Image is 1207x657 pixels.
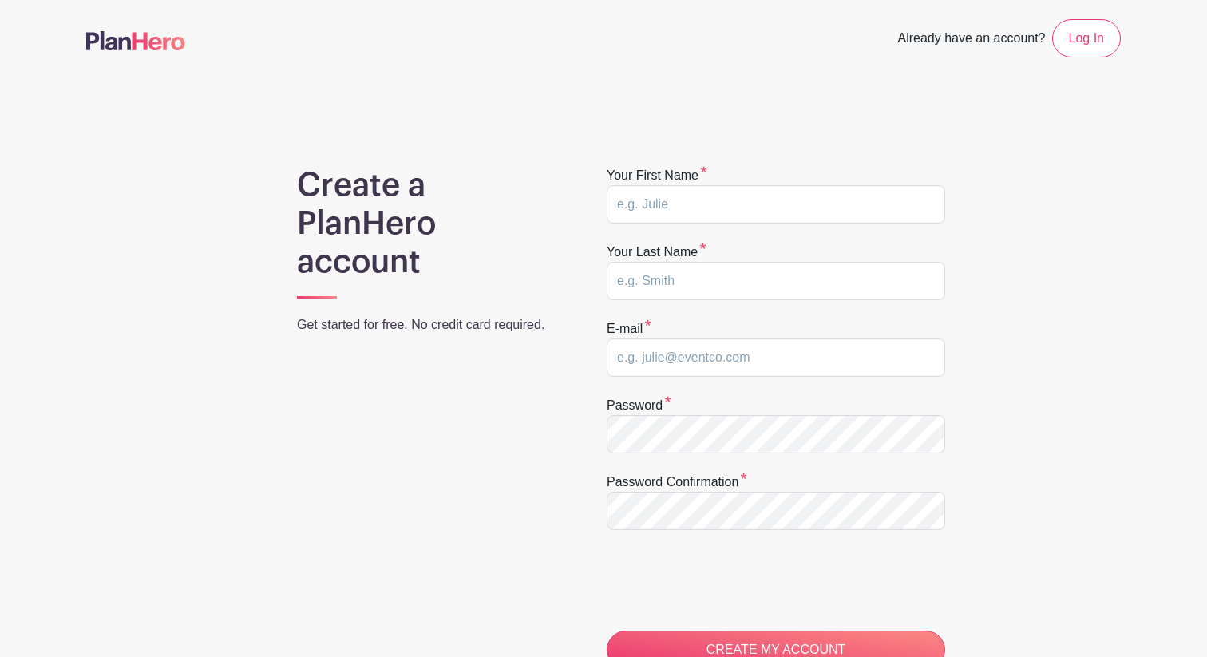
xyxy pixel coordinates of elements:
[607,166,707,185] label: Your first name
[297,166,565,281] h1: Create a PlanHero account
[607,262,945,300] input: e.g. Smith
[607,396,671,415] label: Password
[607,243,706,262] label: Your last name
[898,22,1046,57] span: Already have an account?
[607,338,945,377] input: e.g. julie@eventco.com
[607,473,747,492] label: Password confirmation
[297,315,565,334] p: Get started for free. No credit card required.
[86,31,185,50] img: logo-507f7623f17ff9eddc593b1ce0a138ce2505c220e1c5a4e2b4648c50719b7d32.svg
[1052,19,1121,57] a: Log In
[607,319,651,338] label: E-mail
[607,549,849,611] iframe: reCAPTCHA
[607,185,945,224] input: e.g. Julie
